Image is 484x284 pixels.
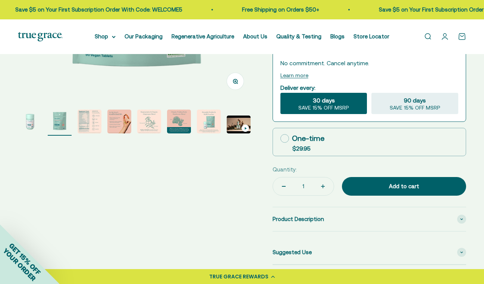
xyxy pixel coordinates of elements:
[137,110,161,136] button: Go to item 5
[167,110,191,136] button: Go to item 6
[125,33,163,40] a: Our Packaging
[107,110,131,136] button: Go to item 4
[273,240,466,264] summary: Suggested Use
[342,177,466,196] button: Add to cart
[312,177,334,195] button: Increase quantity
[197,110,221,133] img: When you opt for our refill pouches instead of buying a whole new bottle every time you buy suppl...
[18,110,42,133] img: We select ingredients that play a concrete role in true health, and we include them at effective ...
[48,110,72,133] img: We select ingredients that play a concrete role in true health, and we include them at effective ...
[330,33,345,40] a: Blogs
[7,242,42,276] span: GET 15% OFF
[172,33,234,40] a: Regenerative Agriculture
[273,215,324,224] span: Product Description
[273,177,295,195] button: Decrease quantity
[357,182,451,191] div: Add to cart
[15,5,182,14] p: Save $5 on Your First Subscription Order With Code: WELCOME5
[48,110,72,136] button: Go to item 2
[273,248,312,257] span: Suggested Use
[78,110,101,136] button: Go to item 3
[276,33,321,40] a: Quality & Testing
[78,110,101,133] img: We select ingredients that play a concrete role in true health, and we include them at effective ...
[107,110,131,133] img: - 1200IU of Vitamin D3 from Lichen and 60 mcg of Vitamin K2 from Mena-Q7 - Regenerative & organic...
[353,33,389,40] a: Store Locator
[227,116,251,136] button: Go to item 8
[209,273,268,281] div: TRUE GRACE REWARDS
[167,110,191,133] img: Reighi supports healthy aging.* Cordyceps support endurance.* Our extracts come exclusively from ...
[273,207,466,231] summary: Product Description
[95,32,116,41] summary: Shop
[273,165,297,174] label: Quantity:
[243,33,267,40] a: About Us
[18,110,42,136] button: Go to item 1
[242,6,319,13] a: Free Shipping on Orders $50+
[1,247,37,283] span: YOUR ORDER
[197,110,221,136] button: Go to item 7
[137,110,161,133] img: Holy Basil and Ashwagandha are Ayurvedic herbs known as "adaptogens." They support overall health...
